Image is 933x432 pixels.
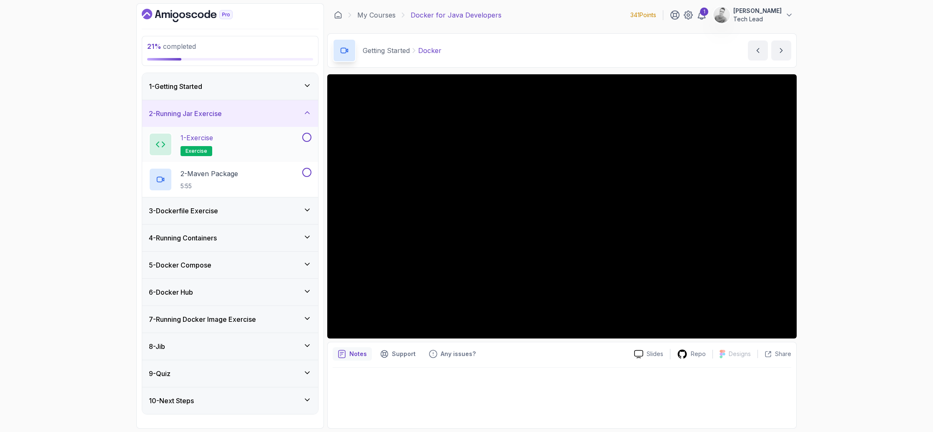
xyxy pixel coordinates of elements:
[333,347,372,361] button: notes button
[149,369,171,379] h3: 9 - Quiz
[142,279,318,306] button: 6-Docker Hub
[700,8,708,16] div: 1
[392,350,416,358] p: Support
[733,15,782,23] p: Tech Lead
[149,133,311,156] button: 1-Exerciseexercise
[697,10,707,20] a: 1
[149,396,194,406] h3: 10 - Next Steps
[733,7,782,15] p: [PERSON_NAME]
[149,81,202,91] h3: 1 - Getting Started
[349,350,367,358] p: Notes
[771,40,791,61] button: next content
[441,350,476,358] p: Any issues?
[418,45,441,56] p: Docker
[149,109,222,119] h3: 2 - Running Jar Exercise
[713,7,793,23] button: user profile image[PERSON_NAME]Tech Lead
[714,7,730,23] img: user profile image
[729,350,751,358] p: Designs
[357,10,396,20] a: My Courses
[375,347,421,361] button: Support button
[147,42,161,51] span: 21 %
[142,225,318,251] button: 4-Running Containers
[142,100,318,127] button: 2-Running Jar Exercise
[181,169,238,179] p: 2 - Maven Package
[691,350,706,358] p: Repo
[142,73,318,100] button: 1-Getting Started
[149,341,165,351] h3: 8 - Jib
[757,350,791,358] button: Share
[186,148,207,154] span: exercise
[149,314,256,324] h3: 7 - Running Docker Image Exercise
[748,40,768,61] button: previous content
[363,45,410,56] p: Getting Started
[334,11,342,19] a: Dashboard
[142,387,318,414] button: 10-Next Steps
[149,206,218,216] h3: 3 - Dockerfile Exercise
[149,260,211,270] h3: 5 - Docker Compose
[147,42,196,51] span: completed
[647,350,663,358] p: Slides
[627,350,670,359] a: Slides
[142,252,318,278] button: 5-Docker Compose
[142,360,318,387] button: 9-Quiz
[181,182,238,190] p: 5:55
[411,10,502,20] p: Docker for Java Developers
[142,9,252,22] a: Dashboard
[670,349,712,359] a: Repo
[775,350,791,358] p: Share
[149,287,193,297] h3: 6 - Docker Hub
[149,233,217,243] h3: 4 - Running Containers
[142,306,318,333] button: 7-Running Docker Image Exercise
[181,133,213,143] p: 1 - Exercise
[630,11,656,19] p: 341 Points
[142,333,318,360] button: 8-Jib
[424,347,481,361] button: Feedback button
[149,168,311,191] button: 2-Maven Package5:55
[142,197,318,224] button: 3-Dockerfile Exercise
[327,74,797,339] iframe: 3 - Docker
